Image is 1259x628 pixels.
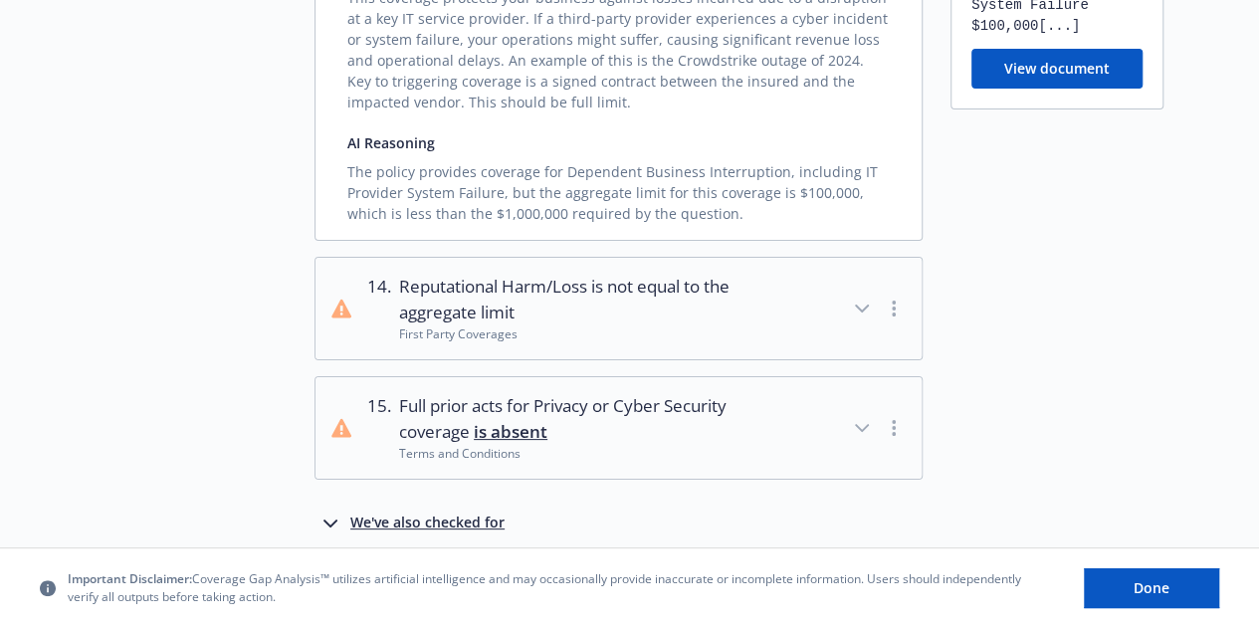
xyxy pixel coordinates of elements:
span: Full prior acts for Privacy or Cyber Security coverage [399,393,762,446]
button: 14.Reputational Harm/Loss is not equal to the aggregate limitFirst Party Coverages [315,258,922,359]
span: Done [1134,578,1169,597]
div: First Party Coverages [399,325,762,342]
div: AI Reasoning [347,132,890,153]
button: View document [971,49,1143,89]
div: We've also checked for [350,512,505,535]
button: 15.Full prior acts for Privacy or Cyber Security coverage is absentTerms and Conditions [315,377,922,479]
span: Coverage Gap Analysis™ utilizes artificial intelligence and may occasionally provide inaccurate o... [68,571,1052,605]
div: The policy provides coverage for Dependent Business Interruption, including IT Provider System Fa... [347,153,890,224]
span: is absent [474,420,547,443]
button: Done [1084,568,1219,608]
span: is not equal to the aggregate limit [399,275,730,323]
button: We've also checked for [318,512,505,535]
div: 15 . [367,393,391,463]
div: 14 . [367,274,391,343]
div: Terms and Conditions [399,445,762,462]
span: Reputational Harm/Loss [399,274,762,326]
span: Important Disclaimer: [68,571,192,588]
